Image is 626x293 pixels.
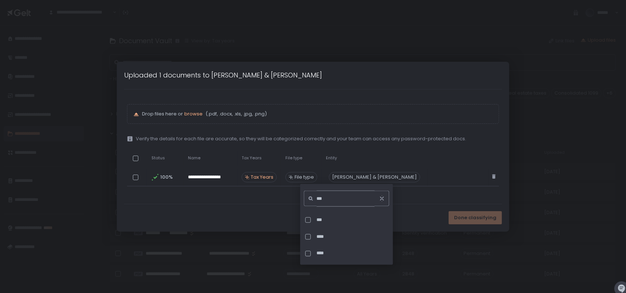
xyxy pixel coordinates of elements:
[242,155,262,161] span: Tax Years
[326,155,337,161] span: Entity
[204,111,267,117] span: (.pdf, .docx, .xls, .jpg, .png)
[136,136,466,142] span: Verify the details for each file are accurate, so they will be categorized correctly and your tea...
[285,155,302,161] span: File type
[124,70,322,80] h1: Uploaded 1 documents to [PERSON_NAME] & [PERSON_NAME]
[251,174,273,180] span: Tax Years
[160,174,172,180] span: 100%
[151,155,165,161] span: Status
[188,155,200,161] span: Name
[295,174,314,180] span: File type
[329,172,420,182] div: [PERSON_NAME] & [PERSON_NAME]
[184,111,203,117] button: browse
[142,111,493,117] p: Drop files here or
[184,110,203,117] span: browse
